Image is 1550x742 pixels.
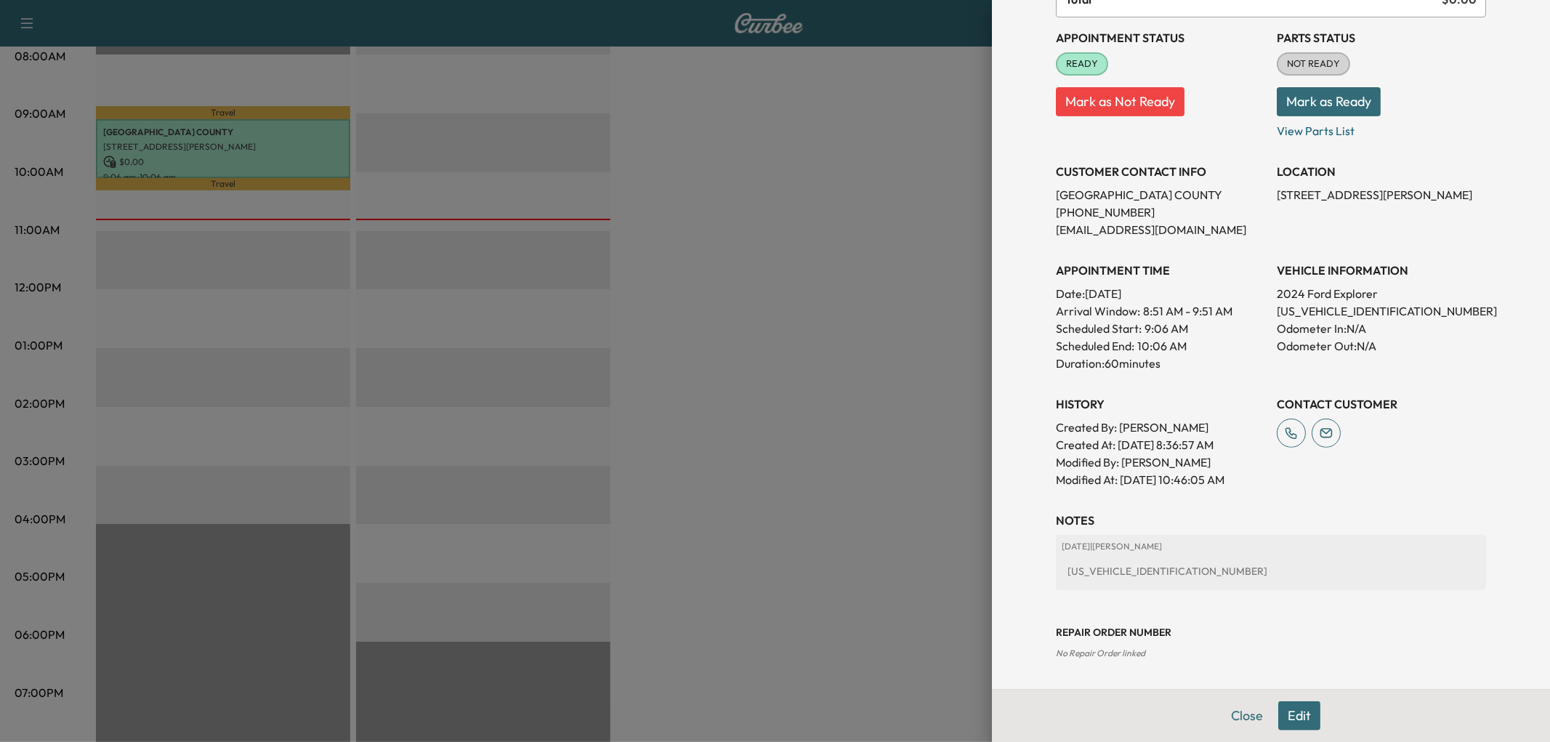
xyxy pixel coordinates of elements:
p: Modified At : [DATE] 10:46:05 AM [1056,471,1265,488]
p: 9:06 AM [1145,320,1188,337]
p: Scheduled End: [1056,337,1134,355]
button: Mark as Not Ready [1056,87,1184,116]
p: [PHONE_NUMBER] [1056,203,1265,221]
h3: CONTACT CUSTOMER [1277,395,1486,413]
p: Modified By : [PERSON_NAME] [1056,453,1265,471]
p: Arrival Window: [1056,302,1265,320]
p: Odometer In: N/A [1277,320,1486,337]
h3: LOCATION [1277,163,1486,180]
p: 10:06 AM [1137,337,1187,355]
h3: NOTES [1056,512,1486,529]
div: [US_VEHICLE_IDENTIFICATION_NUMBER] [1062,558,1480,584]
h3: History [1056,395,1265,413]
h3: Appointment Status [1056,29,1265,47]
p: [DATE] | [PERSON_NAME] [1062,541,1480,552]
p: Scheduled Start: [1056,320,1142,337]
p: View Parts List [1277,116,1486,140]
h3: Repair Order number [1056,625,1486,640]
p: [STREET_ADDRESS][PERSON_NAME] [1277,186,1486,203]
span: No Repair Order linked [1056,648,1145,658]
h3: CUSTOMER CONTACT INFO [1056,163,1265,180]
h3: VEHICLE INFORMATION [1277,262,1486,279]
span: 8:51 AM - 9:51 AM [1143,302,1232,320]
h3: APPOINTMENT TIME [1056,262,1265,279]
h3: Parts Status [1277,29,1486,47]
span: READY [1057,57,1107,71]
span: NOT READY [1278,57,1349,71]
p: Date: [DATE] [1056,285,1265,302]
p: [GEOGRAPHIC_DATA] COUNTY [1056,186,1265,203]
button: Edit [1278,701,1320,730]
p: Duration: 60 minutes [1056,355,1265,372]
p: 2024 Ford Explorer [1277,285,1486,302]
p: [US_VEHICLE_IDENTIFICATION_NUMBER] [1277,302,1486,320]
button: Close [1222,701,1272,730]
p: [EMAIL_ADDRESS][DOMAIN_NAME] [1056,221,1265,238]
p: Odometer Out: N/A [1277,337,1486,355]
p: Created At : [DATE] 8:36:57 AM [1056,436,1265,453]
button: Mark as Ready [1277,87,1381,116]
p: Created By : [PERSON_NAME] [1056,419,1265,436]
